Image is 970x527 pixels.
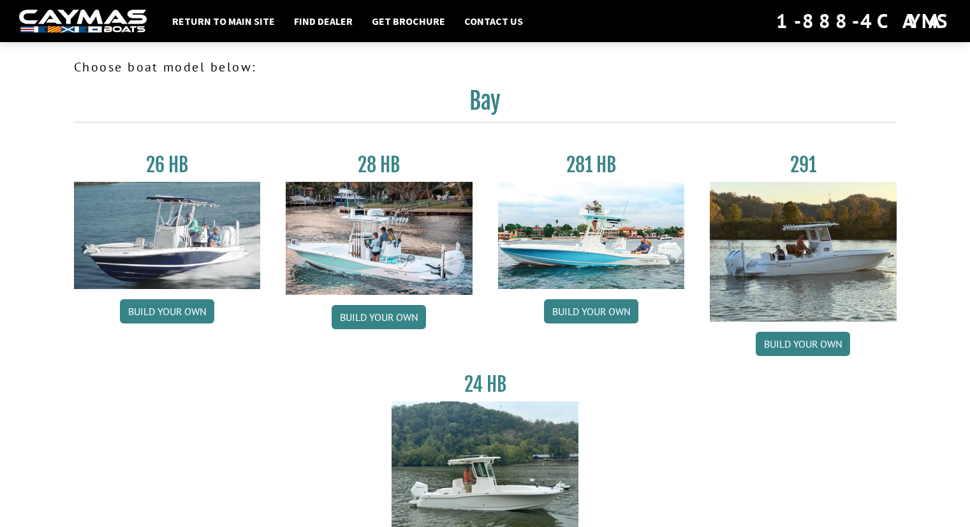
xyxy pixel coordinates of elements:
[74,87,897,122] h2: Bay
[756,332,850,356] a: Build your own
[365,13,452,29] a: Get Brochure
[286,153,473,177] h3: 28 HB
[544,299,638,323] a: Build your own
[120,299,214,323] a: Build your own
[710,153,897,177] h3: 291
[166,13,281,29] a: Return to main site
[498,153,685,177] h3: 281 HB
[498,182,685,289] img: 28-hb-twin.jpg
[332,305,426,329] a: Build your own
[288,13,359,29] a: Find Dealer
[392,373,578,396] h3: 24 HB
[19,10,147,33] img: white-logo-c9c8dbefe5ff5ceceb0f0178aa75bf4bb51f6bca0971e226c86eb53dfe498488.png
[458,13,529,29] a: Contact Us
[74,57,897,77] p: Choose boat model below:
[286,182,473,295] img: 28_hb_thumbnail_for_caymas_connect.jpg
[74,153,261,177] h3: 26 HB
[710,182,897,322] img: 291_Thumbnail.jpg
[74,182,261,289] img: 26_new_photo_resized.jpg
[776,7,951,35] div: 1-888-4CAYMAS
